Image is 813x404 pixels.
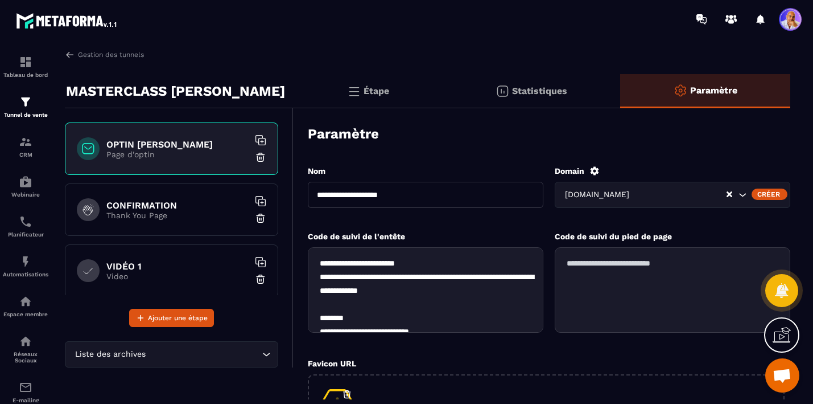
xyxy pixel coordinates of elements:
a: automationsautomationsAutomatisations [3,246,48,286]
img: formation [19,135,32,149]
p: E-mailing [3,397,48,403]
label: Code de suivi du pied de page [555,232,672,241]
label: Code de suivi de l'entête [308,232,405,241]
p: Webinaire [3,191,48,198]
p: Planificateur [3,231,48,238]
span: [DOMAIN_NAME] [562,189,632,201]
a: formationformationTableau de bord [3,47,48,87]
span: Ajouter une étape [148,312,208,324]
img: trash [255,274,266,285]
img: automations [19,295,32,308]
p: Tableau de bord [3,72,48,78]
a: schedulerschedulerPlanificateur [3,206,48,246]
p: Page d'optin [106,150,249,159]
button: Clear Selected [727,190,732,199]
h6: CONFIRMATION [106,200,249,211]
img: automations [19,175,32,189]
p: Réseaux Sociaux [3,351,48,364]
img: setting-o.ffaa8168.svg [674,84,687,97]
a: automationsautomationsEspace membre [3,286,48,326]
div: Search for option [65,341,278,368]
p: Paramètre [690,85,737,96]
a: Gestion des tunnels [65,50,144,60]
label: Nom [308,166,325,176]
p: Tunnel de vente [3,112,48,118]
img: trash [255,152,266,163]
img: email [19,381,32,394]
img: logo [16,10,118,31]
button: Ajouter une étape [129,309,214,327]
img: automations [19,255,32,268]
p: Statistiques [512,85,567,96]
a: automationsautomationsWebinaire [3,166,48,206]
img: trash [255,213,266,224]
h6: OPTIN [PERSON_NAME] [106,139,249,150]
h6: VIDÉO 1 [106,261,249,272]
img: stats.20deebd0.svg [496,84,509,98]
p: CRM [3,152,48,158]
p: MASTERCLASS [PERSON_NAME] [66,80,285,103]
img: arrow [65,50,75,60]
div: Créer [752,189,787,200]
p: Automatisations [3,271,48,278]
a: formationformationCRM [3,126,48,166]
input: Search for option [148,348,259,361]
a: social-networksocial-networkRéseaux Sociaux [3,326,48,372]
p: Espace membre [3,311,48,317]
label: Favicon URL [308,359,356,368]
a: Ouvrir le chat [765,358,799,393]
img: social-network [19,334,32,348]
p: Video [106,272,249,281]
p: Thank You Page [106,211,249,220]
img: formation [19,55,32,69]
img: bars.0d591741.svg [347,84,361,98]
label: Domain [555,166,584,176]
a: formationformationTunnel de vente [3,87,48,126]
img: scheduler [19,215,32,228]
img: formation [19,95,32,109]
span: Liste des archives [72,348,148,361]
div: Search for option [555,182,790,208]
input: Search for option [632,189,725,201]
p: Étape [364,85,389,96]
h3: Paramètre [308,126,379,142]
